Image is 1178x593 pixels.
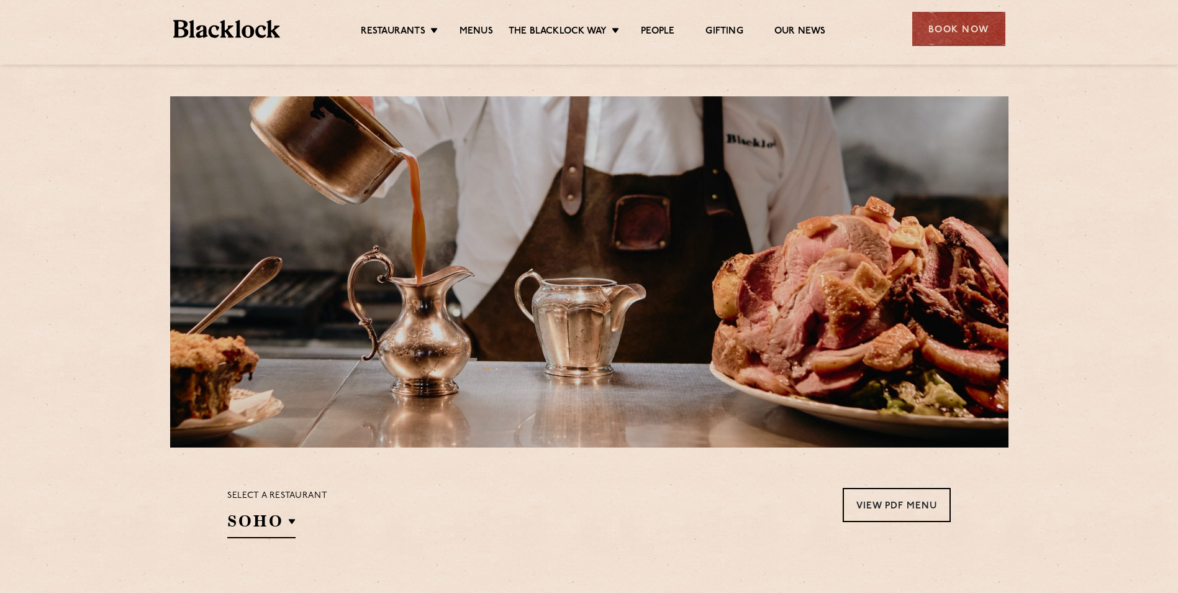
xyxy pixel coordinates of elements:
[173,20,281,38] img: BL_Textured_Logo-footer-cropped.svg
[912,12,1005,46] div: Book Now
[774,25,826,39] a: Our News
[843,488,951,522] a: View PDF Menu
[509,25,607,39] a: The Blacklock Way
[361,25,425,39] a: Restaurants
[227,510,296,538] h2: SOHO
[460,25,493,39] a: Menus
[227,488,327,504] p: Select a restaurant
[641,25,674,39] a: People
[705,25,743,39] a: Gifting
